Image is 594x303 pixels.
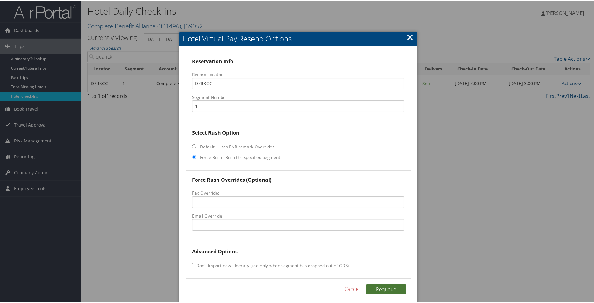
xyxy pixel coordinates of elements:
[191,176,272,183] legend: Force Rush Overrides (Optional)
[366,284,406,294] button: Requeue
[192,212,405,219] label: Email Override
[407,30,414,43] a: Close
[200,154,280,160] label: Force Rush - Rush the specified Segment
[200,143,274,149] label: Default - Uses PNR remark Overrides
[192,259,349,271] label: Don't import new itinerary (use only when segment has dropped out of GDS)
[192,262,196,267] input: Don't import new itinerary (use only when segment has dropped out of GDS)
[191,128,241,136] legend: Select Rush Option
[192,94,405,100] label: Segment Number:
[179,31,417,45] h2: Hotel Virtual Pay Resend Options
[192,71,405,77] label: Record Locator
[192,189,405,195] label: Fax Override:
[191,247,239,255] legend: Advanced Options
[345,285,360,292] a: Cancel
[191,57,234,65] legend: Reservation Info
